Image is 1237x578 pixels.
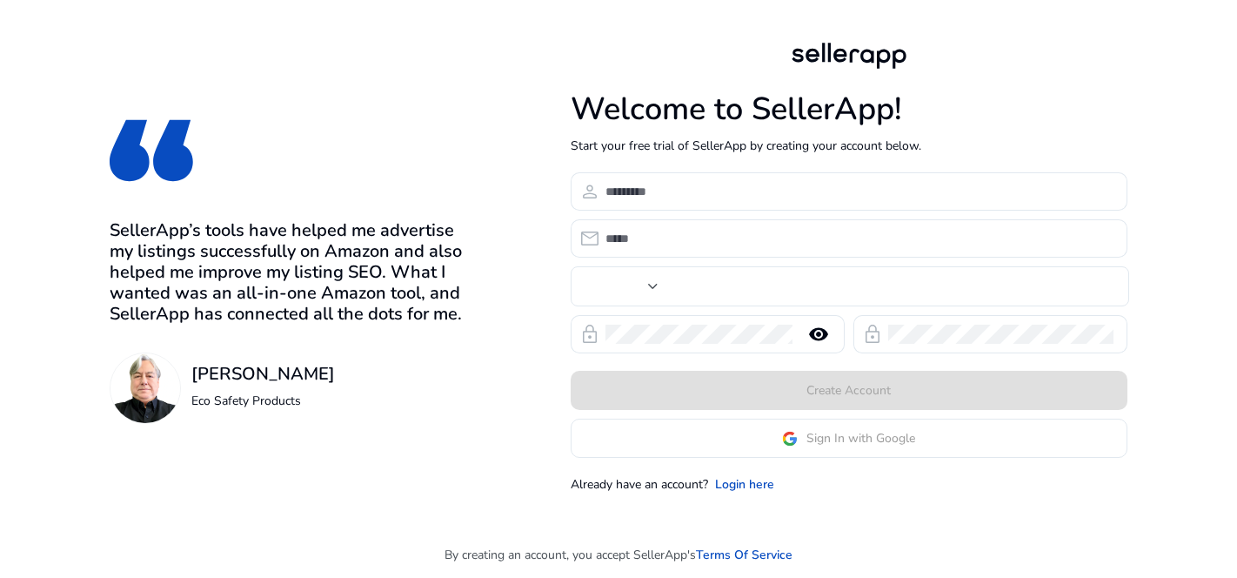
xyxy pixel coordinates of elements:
h1: Welcome to SellerApp! [571,91,1127,128]
span: person [579,181,600,202]
a: Login here [715,475,774,494]
span: lock [579,324,600,345]
a: Terms Of Service [696,546,792,564]
span: lock [862,324,883,345]
p: Eco Safety Products [191,392,335,410]
h3: SellerApp’s tools have helped me advertise my listings successfully on Amazon and also helped me ... [110,220,481,325]
h3: [PERSON_NAME] [191,364,335,385]
mat-icon: remove_red_eye [798,324,839,345]
p: Already have an account? [571,475,708,494]
span: email [579,228,600,249]
p: Start your free trial of SellerApp by creating your account below. [571,137,1127,155]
